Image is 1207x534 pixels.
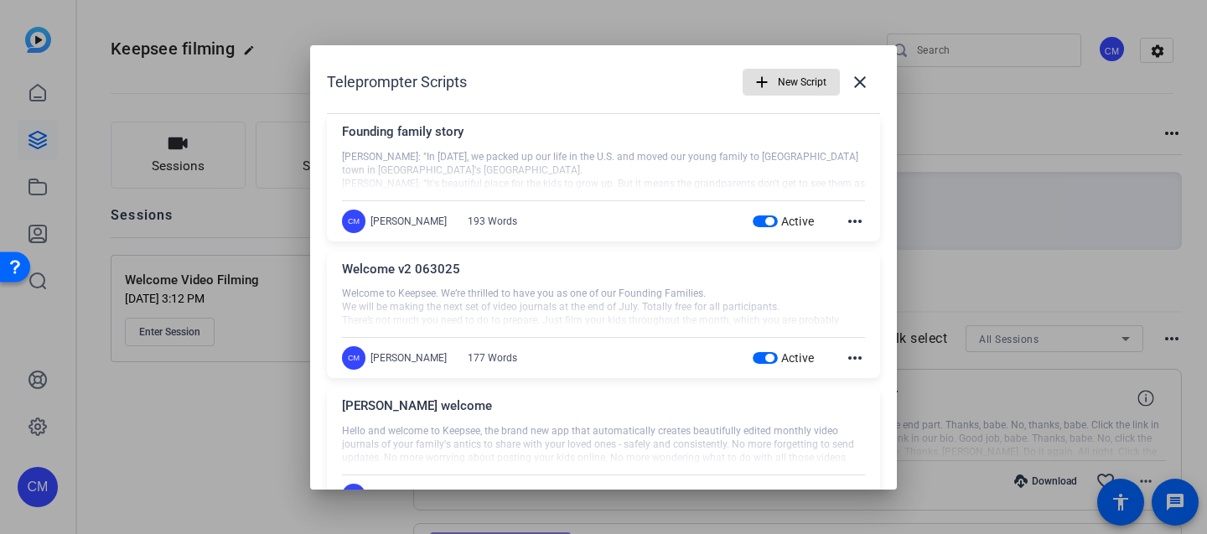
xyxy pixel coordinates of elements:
div: CM [342,346,365,370]
button: New Script [743,69,840,96]
div: CM [342,484,365,507]
h1: Teleprompter Scripts [327,72,467,92]
span: Active [781,489,815,502]
div: CM [342,210,365,233]
mat-icon: add [753,73,771,91]
div: [PERSON_NAME] welcome [342,397,865,424]
div: [PERSON_NAME] [370,351,447,365]
span: Active [781,351,815,365]
div: 175 Words [468,489,517,502]
div: [PERSON_NAME] [370,489,447,502]
mat-icon: close [850,72,870,92]
div: Founding family story [342,122,865,150]
div: [PERSON_NAME] [370,215,447,228]
div: 177 Words [468,351,517,365]
span: New Script [778,66,826,98]
mat-icon: more_horiz [845,211,865,231]
mat-icon: more_horiz [845,348,865,368]
div: 193 Words [468,215,517,228]
div: Welcome v2 063025 [342,260,865,288]
mat-icon: more_horiz [845,485,865,505]
span: Active [781,215,815,228]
